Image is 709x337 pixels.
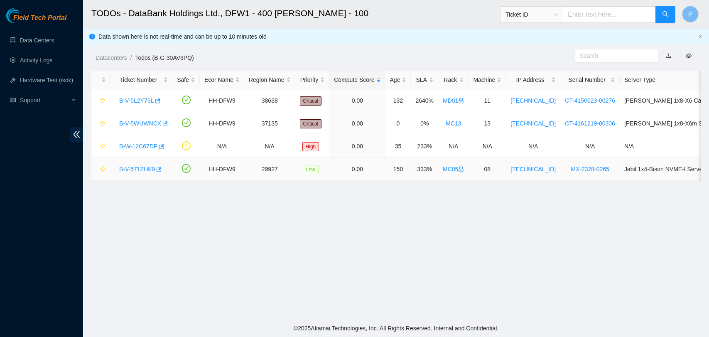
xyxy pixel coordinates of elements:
td: 38638 [244,89,295,112]
td: HH-DFW9 [200,89,244,112]
a: Todos (B-G-30AV3PQ) [135,54,194,61]
span: search [662,11,669,19]
td: 13 [469,112,506,135]
span: check-circle [182,164,191,173]
a: Data Centers [20,37,54,44]
button: search [655,6,675,23]
a: MC05lock [443,166,464,172]
td: 132 [385,89,411,112]
span: lock [458,166,464,172]
span: P [688,9,693,20]
td: 37135 [244,112,295,135]
span: Ticket ID [505,8,558,21]
a: B-W-12C67DP [119,143,157,150]
a: [TECHNICAL_ID] [510,166,556,172]
button: star [96,162,106,176]
td: 0.00 [329,158,385,181]
a: B-V-571ZHK9 [119,166,155,172]
a: B-V-5WUWNCX [119,120,161,127]
td: 0.00 [329,89,385,112]
button: star [96,117,106,130]
span: Support [20,92,69,108]
td: 35 [385,135,411,158]
td: 233% [411,135,438,158]
td: 333% [411,158,438,181]
td: N/A [200,135,244,158]
span: read [10,97,16,103]
a: [TECHNICAL_ID] [510,97,556,104]
a: Akamai TechnologiesField Tech Portal [6,15,66,26]
td: 0 [385,112,411,135]
a: B-V-5L2Y76L [119,97,154,104]
span: / [130,54,132,61]
span: eye [686,53,692,59]
a: Datacenters [96,54,127,61]
a: MX-2328-0265 [571,166,609,172]
span: star [100,98,105,104]
td: 2640% [411,89,438,112]
td: 08 [469,158,506,181]
td: N/A [469,135,506,158]
td: N/A [438,135,469,158]
input: Search [580,51,647,60]
button: close [698,34,703,39]
a: MC13 [446,120,461,127]
td: N/A [560,135,620,158]
a: Activity Logs [20,57,53,64]
a: MD01lock [443,97,464,104]
span: double-left [70,127,83,142]
span: star [100,143,105,150]
a: download [665,52,671,59]
td: 0.00 [329,112,385,135]
span: star [100,121,105,127]
td: 11 [469,89,506,112]
a: CT-4150623-00276 [565,97,615,104]
button: P [682,6,699,22]
span: star [100,166,105,173]
img: Akamai Technologies [6,8,42,23]
footer: © 2025 Akamai Technologies, Inc. All Rights Reserved. Internal and Confidential. [83,320,709,337]
button: download [659,49,677,62]
span: Field Tech Portal [13,14,66,22]
span: High [302,142,319,151]
span: check-circle [182,118,191,127]
a: Hardware Test (isok) [20,77,73,84]
td: 0.00 [329,135,385,158]
span: check-circle [182,96,191,104]
td: 0% [411,112,438,135]
td: HH-DFW9 [200,158,244,181]
a: [TECHNICAL_ID] [510,120,556,127]
span: Low [303,165,319,174]
span: lock [458,98,464,103]
a: CT-4161219-00306 [565,120,615,127]
span: Critical [300,119,322,128]
button: star [96,94,106,107]
td: 29927 [244,158,295,181]
td: HH-DFW9 [200,112,244,135]
button: star [96,140,106,153]
span: Critical [300,96,322,106]
td: N/A [506,135,560,158]
td: N/A [244,135,295,158]
input: Enter text here... [563,6,656,23]
span: exclamation-circle [182,141,191,150]
td: 150 [385,158,411,181]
